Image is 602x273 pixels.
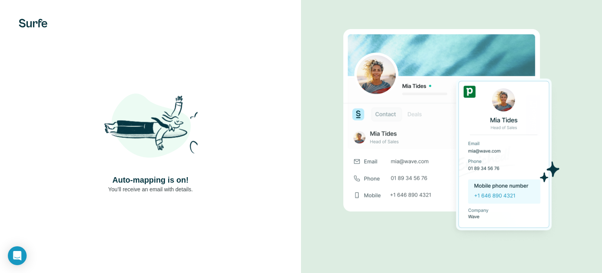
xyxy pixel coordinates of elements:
img: Surfe's logo [19,19,47,27]
img: Download Success [343,29,560,244]
p: You’ll receive an email with details. [108,185,193,193]
h4: Auto-mapping is on! [112,174,189,185]
img: Shaka Illustration [103,80,198,174]
div: Open Intercom Messenger [8,246,27,265]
